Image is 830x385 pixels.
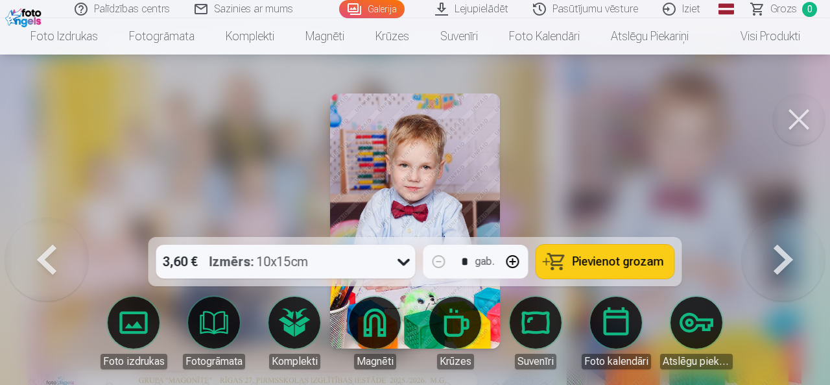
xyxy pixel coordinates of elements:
[475,254,495,269] div: gab.
[573,256,664,267] span: Pievienot grozam
[101,354,167,369] div: Foto izdrukas
[113,18,210,55] a: Fotogrāmata
[290,18,360,55] a: Magnēti
[704,18,816,55] a: Visi produkti
[15,18,113,55] a: Foto izdrukas
[5,5,45,27] img: /fa1
[258,297,331,369] a: Komplekti
[156,245,204,279] div: 3,60 €
[419,297,492,369] a: Krūzes
[209,245,309,279] div: 10x15cm
[425,18,493,55] a: Suvenīri
[499,297,572,369] a: Suvenīri
[770,1,797,17] span: Grozs
[536,245,674,279] button: Pievienot grozam
[660,354,733,369] div: Atslēgu piekariņi
[515,354,556,369] div: Suvenīri
[360,18,425,55] a: Krūzes
[97,297,170,369] a: Foto izdrukas
[660,297,733,369] a: Atslēgu piekariņi
[595,18,704,55] a: Atslēgu piekariņi
[210,18,290,55] a: Komplekti
[183,354,245,369] div: Fotogrāmata
[354,354,396,369] div: Magnēti
[178,297,250,369] a: Fotogrāmata
[580,297,652,369] a: Foto kalendāri
[437,354,474,369] div: Krūzes
[582,354,651,369] div: Foto kalendāri
[209,253,254,271] strong: Izmērs :
[802,2,817,17] span: 0
[338,297,411,369] a: Magnēti
[269,354,320,369] div: Komplekti
[493,18,595,55] a: Foto kalendāri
